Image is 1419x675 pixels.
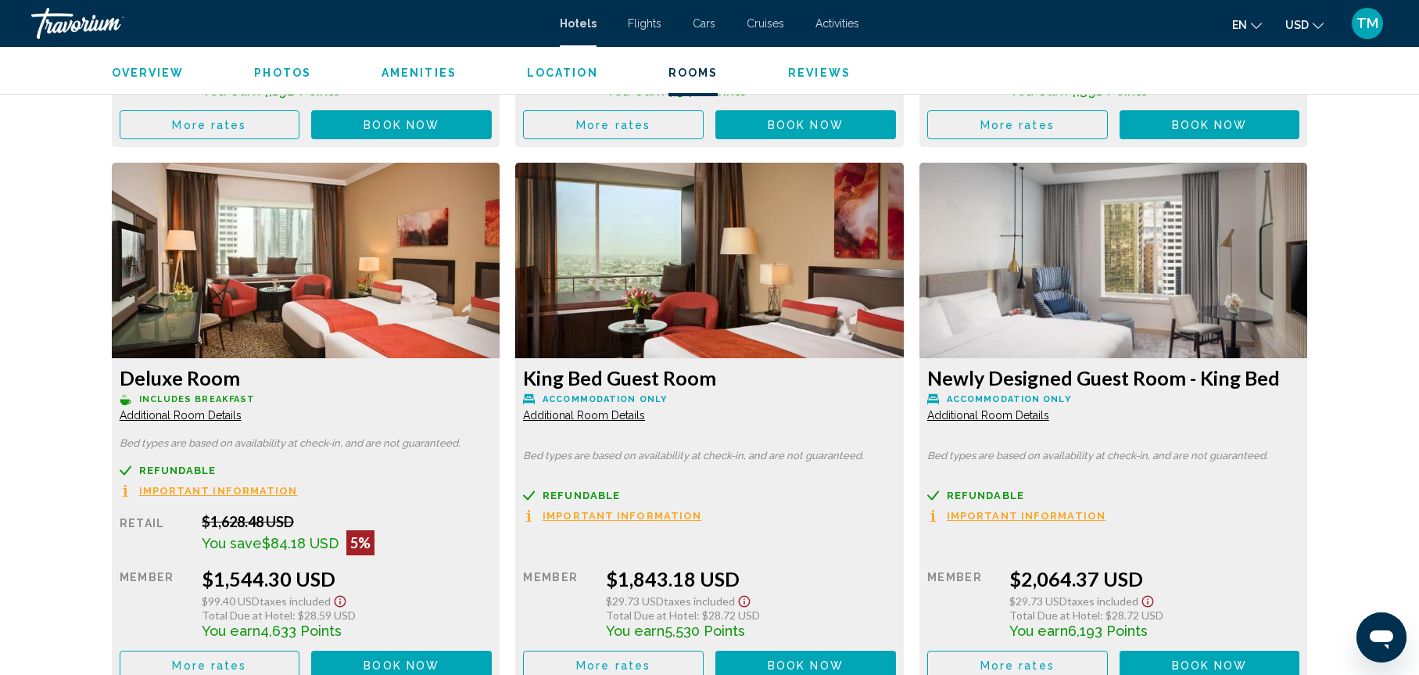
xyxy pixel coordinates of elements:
button: Book now [715,110,896,139]
div: : $28.72 USD [1009,609,1299,622]
div: Member [120,567,190,639]
p: Bed types are based on availability at check-in, and are not guaranteed. [927,451,1300,461]
span: Book now [768,659,844,672]
button: User Menu [1347,7,1388,40]
a: Refundable [927,490,1300,501]
img: d9b405e9-2997-4f62-81fa-83af3da006bc.jpeg [112,163,500,358]
h3: Deluxe Room [120,366,493,390]
span: Includes Breakfast [139,394,256,404]
span: More rates [576,659,650,672]
a: Refundable [523,490,896,501]
button: Show Taxes and Fees disclaimer [331,591,349,609]
a: Activities [815,17,859,30]
a: Hotels [560,17,597,30]
div: $1,628.48 USD [202,513,492,530]
div: 5% [346,530,374,555]
span: 6,193 Points [1068,623,1148,639]
span: 4,633 Points [260,623,342,639]
a: Cars [693,17,715,30]
span: en [1232,19,1247,31]
span: TM [1356,16,1378,31]
span: Additional Room Details [927,409,1049,422]
span: Accommodation Only [947,394,1071,404]
span: $29.73 USD [1009,594,1067,608]
button: Change language [1232,13,1262,36]
button: Important Information [927,509,1105,522]
span: Location [527,66,598,79]
button: Show Taxes and Fees disclaimer [735,591,754,609]
span: More rates [980,659,1055,672]
span: You earn [1009,623,1068,639]
span: Book now [364,659,439,672]
button: More rates [523,110,704,139]
button: More rates [927,110,1108,139]
span: More rates [576,119,650,131]
span: You earn [202,623,260,639]
div: $1,544.30 USD [202,567,492,591]
button: Rooms [668,66,718,80]
p: Bed types are based on availability at check-in, and are not guaranteed. [523,451,896,461]
h3: Newly Designed Guest Room - King Bed [927,366,1300,390]
span: $29.73 USD [606,594,664,608]
button: Amenities [382,66,457,80]
span: Overview [112,66,185,79]
button: Important Information [523,509,701,522]
span: You save [202,535,262,551]
span: Reviews [788,66,851,79]
span: Taxes included [664,594,735,608]
span: Rooms [668,66,718,79]
span: Refundable [543,490,620,501]
span: Important Information [947,511,1105,521]
span: $84.18 USD [262,535,339,551]
div: Member [927,567,998,639]
button: Photos [254,66,311,80]
button: Reviews [788,66,851,80]
span: USD [1285,19,1309,31]
span: Important Information [139,486,298,496]
div: : $28.59 USD [202,609,492,622]
span: Amenities [382,66,457,79]
div: $2,064.37 USD [1009,567,1299,591]
span: Total Due at Hotel [606,609,697,622]
img: 8da75d5c-457b-401b-bde9-60ba181eb071.jpeg [515,163,904,358]
span: 5,530 Points [665,623,745,639]
span: $99.40 USD [202,594,260,608]
button: Overview [112,66,185,80]
span: Additional Room Details [120,409,242,422]
span: Additional Room Details [523,409,645,422]
button: Show Taxes and Fees disclaimer [1138,591,1157,609]
button: Book now [311,110,492,139]
span: Book now [364,119,439,131]
div: $1,843.18 USD [606,567,896,591]
span: Important Information [543,511,701,521]
span: Refundable [947,490,1024,501]
img: eb6f6b01-70e0-407e-861b-bb13de1413df.jpeg [919,163,1308,358]
a: Refundable [120,465,493,476]
span: Photos [254,66,311,79]
button: Location [527,66,598,80]
span: Book now [1172,119,1248,131]
span: More rates [172,659,246,672]
span: Total Due at Hotel [202,609,292,622]
div: Retail [120,513,190,555]
p: Bed types are based on availability at check-in, and are not guaranteed. [120,438,493,449]
div: Member [523,567,593,639]
a: Cruises [747,17,784,30]
span: Accommodation Only [543,394,667,404]
button: More rates [120,110,300,139]
span: Refundable [139,465,217,476]
a: Flights [628,17,661,30]
iframe: Button to launch messaging window [1356,612,1406,662]
button: Book now [1120,110,1300,139]
button: Change currency [1285,13,1324,36]
h3: King Bed Guest Room [523,366,896,390]
span: You earn [606,623,665,639]
a: Travorium [31,8,544,39]
span: More rates [172,119,246,131]
span: Book now [1172,659,1248,672]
